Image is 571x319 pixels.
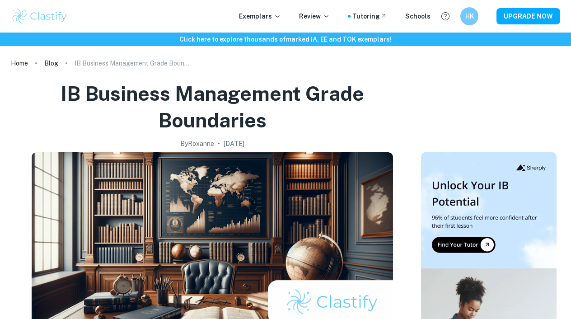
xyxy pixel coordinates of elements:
img: Clastify logo [11,7,68,25]
p: IB Business Management Grade Boundaries [75,58,192,68]
h2: By Roxanne [180,139,214,149]
p: Review [299,11,330,21]
button: HK [460,7,478,25]
a: Tutoring [352,11,387,21]
h2: [DATE] [224,139,244,149]
h6: Click here to explore thousands of marked IA, EE and TOK exemplars ! [2,34,569,44]
p: • [218,139,220,149]
p: Exemplars [239,11,281,21]
button: UPGRADE NOW [496,8,560,24]
button: Help and Feedback [438,9,453,24]
a: Schools [405,11,431,21]
a: Blog [44,57,58,70]
a: Home [11,57,28,70]
h6: HK [464,11,475,21]
h1: IB Business Management Grade Boundaries [14,80,410,133]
